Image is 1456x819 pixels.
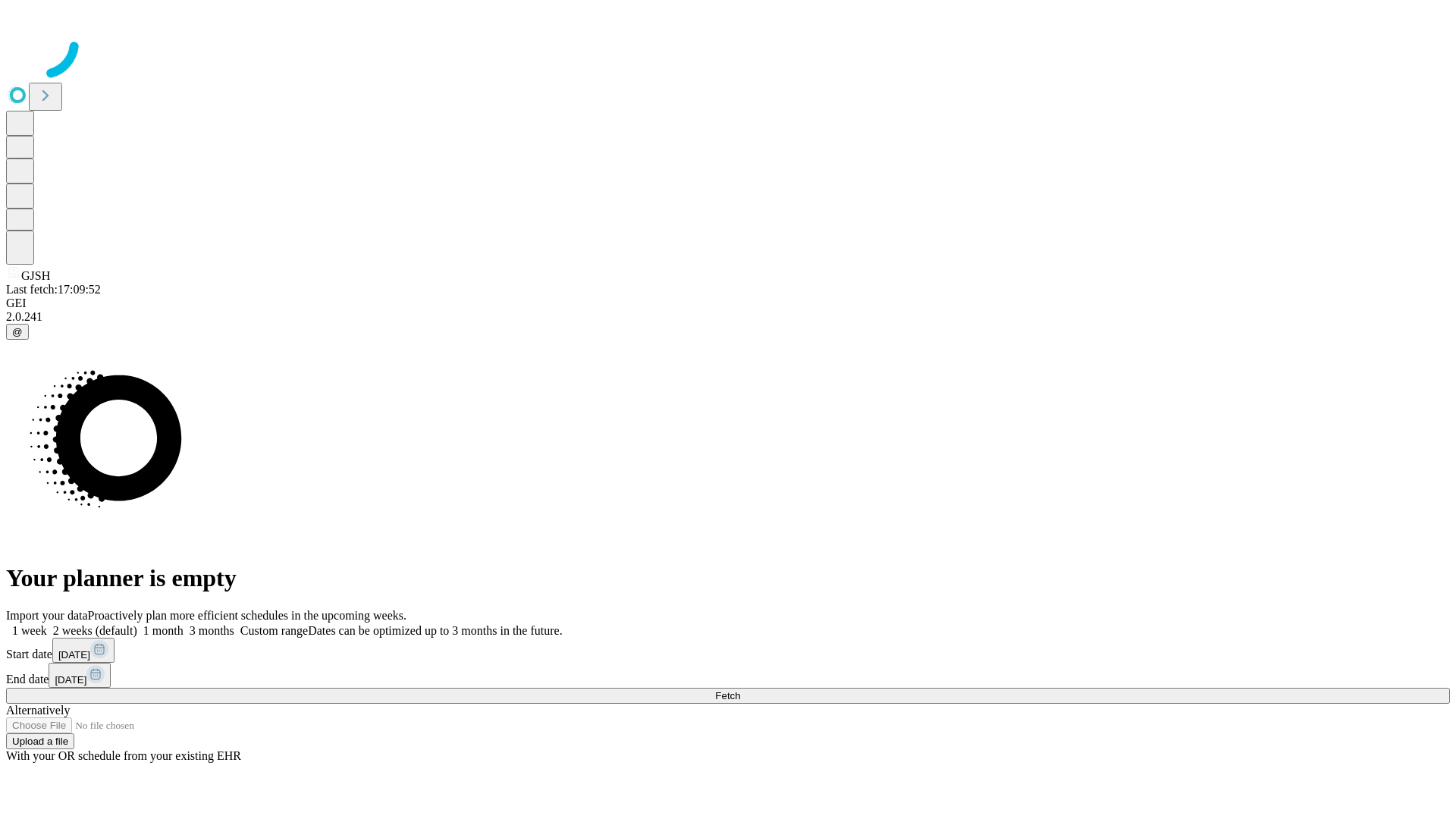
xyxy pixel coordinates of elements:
[190,624,234,637] span: 3 months
[6,749,241,762] span: With your OR schedule from your existing EHR
[12,326,23,337] span: @
[6,688,1450,704] button: Fetch
[53,624,137,637] span: 2 weeks (default)
[52,638,115,663] button: [DATE]
[88,609,406,622] span: Proactively plan more efficient schedules in the upcoming weeks.
[6,297,1450,310] div: GEI
[715,690,740,701] span: Fetch
[143,624,184,637] span: 1 month
[6,704,70,717] span: Alternatively
[21,269,50,282] span: GJSH
[6,638,1450,663] div: Start date
[6,283,101,296] span: Last fetch: 17:09:52
[6,324,29,340] button: @
[49,663,111,688] button: [DATE]
[6,733,74,749] button: Upload a file
[55,674,86,686] span: [DATE]
[6,609,88,622] span: Import your data
[6,564,1450,592] h1: Your planner is empty
[58,649,90,661] span: [DATE]
[6,310,1450,324] div: 2.0.241
[240,624,308,637] span: Custom range
[308,624,562,637] span: Dates can be optimized up to 3 months in the future.
[12,624,47,637] span: 1 week
[6,663,1450,688] div: End date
